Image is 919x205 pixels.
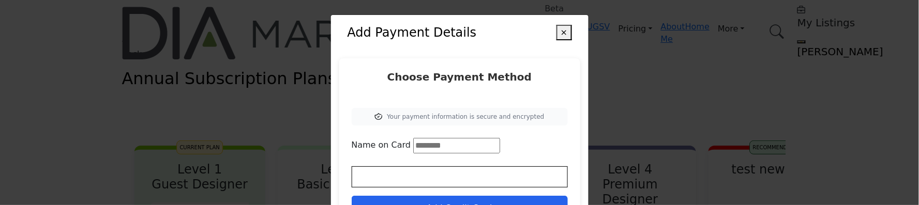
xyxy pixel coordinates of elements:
span: Your payment information is secure and encrypted [387,112,544,121]
iframe: Secure card payment input frame [357,172,562,182]
button: × [556,25,571,40]
label: Name on Card [352,139,411,151]
h2: Add Payment Details [348,23,477,42]
h2: Choose Payment Method [352,71,568,83]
